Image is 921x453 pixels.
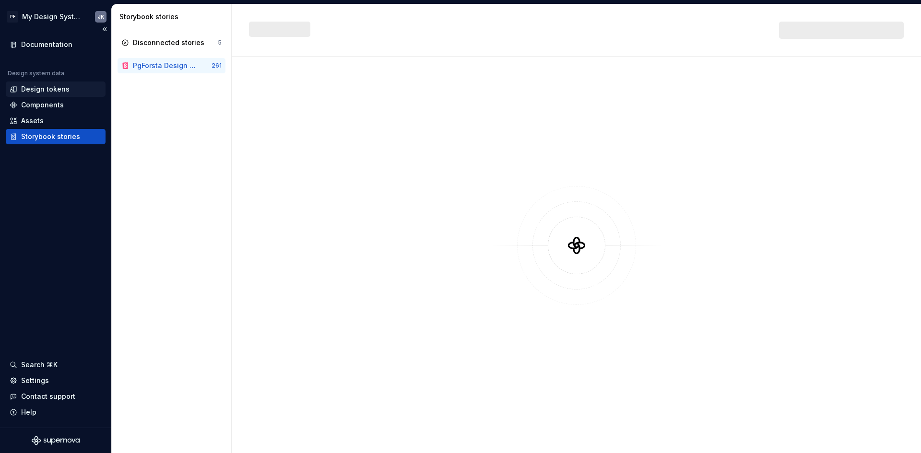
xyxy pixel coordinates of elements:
[133,61,196,70] div: PgForsta Design System
[32,436,80,445] svg: Supernova Logo
[6,97,106,113] a: Components
[133,38,204,47] div: Disconnected stories
[6,373,106,388] a: Settings
[22,12,83,22] div: My Design System
[7,11,18,23] div: PF
[6,113,106,128] a: Assets
[118,35,225,50] a: Disconnected stories5
[21,84,70,94] div: Design tokens
[21,407,36,417] div: Help
[21,132,80,141] div: Storybook stories
[21,40,72,49] div: Documentation
[6,389,106,404] button: Contact support
[6,357,106,372] button: Search ⌘K
[6,129,106,144] a: Storybook stories
[212,62,222,70] div: 261
[98,23,111,36] button: Collapse sidebar
[2,6,109,27] button: PFMy Design SystemJK
[119,12,227,22] div: Storybook stories
[21,116,44,126] div: Assets
[98,13,104,21] div: JK
[218,39,222,46] div: 5
[21,376,49,385] div: Settings
[8,70,64,77] div: Design system data
[6,405,106,420] button: Help
[6,37,106,52] a: Documentation
[21,100,64,110] div: Components
[118,58,225,73] a: PgForsta Design System261
[21,392,75,401] div: Contact support
[21,360,58,370] div: Search ⌘K
[6,81,106,97] a: Design tokens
